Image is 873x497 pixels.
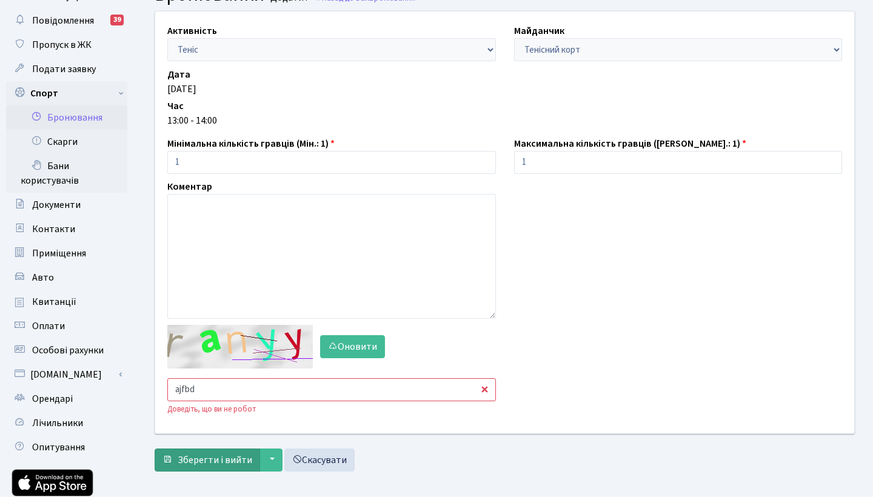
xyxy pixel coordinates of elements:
[32,392,73,405] span: Орендарі
[32,319,65,333] span: Оплати
[32,62,96,76] span: Подати заявку
[167,404,496,415] div: Доведіть, що ви не робот
[167,325,313,369] img: default
[32,295,76,309] span: Квитанції
[284,449,355,472] a: Скасувати
[6,154,127,193] a: Бани користувачів
[6,362,127,387] a: [DOMAIN_NAME]
[32,247,86,260] span: Приміщення
[6,411,127,435] a: Лічильники
[6,435,127,459] a: Опитування
[6,265,127,290] a: Авто
[6,33,127,57] a: Пропуск в ЖК
[167,82,842,96] div: [DATE]
[6,314,127,338] a: Оплати
[6,8,127,33] a: Повідомлення39
[167,99,184,113] label: Час
[514,136,746,151] label: Максимальна кількість гравців ([PERSON_NAME].: 1)
[32,441,85,454] span: Опитування
[155,449,260,472] button: Зберегти і вийти
[178,453,252,467] span: Зберегти і вийти
[6,105,127,130] a: Бронювання
[32,222,75,236] span: Контакти
[6,290,127,314] a: Квитанції
[167,24,217,38] label: Активність
[167,113,842,128] div: 13:00 - 14:00
[167,179,212,194] label: Коментар
[6,387,127,411] a: Орендарі
[6,241,127,265] a: Приміщення
[320,335,385,358] button: Оновити
[167,67,190,82] label: Дата
[6,193,127,217] a: Документи
[6,57,127,81] a: Подати заявку
[110,15,124,25] div: 39
[167,136,335,151] label: Мінімальна кількість гравців (Мін.: 1)
[32,198,81,212] span: Документи
[32,38,92,52] span: Пропуск в ЖК
[6,217,127,241] a: Контакти
[32,344,104,357] span: Особові рахунки
[32,14,94,27] span: Повідомлення
[6,81,127,105] a: Спорт
[167,378,496,401] input: Введіть текст із зображення
[514,24,564,38] label: Майданчик
[6,130,127,154] a: Скарги
[6,338,127,362] a: Особові рахунки
[32,271,54,284] span: Авто
[32,416,83,430] span: Лічильники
